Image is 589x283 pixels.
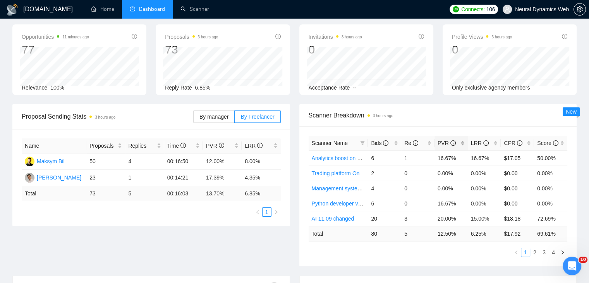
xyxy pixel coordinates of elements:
[206,143,224,149] span: PVR
[37,157,65,166] div: Maksym Bil
[164,154,203,170] td: 00:16:50
[560,250,565,255] span: right
[501,166,534,181] td: $0.00
[203,186,242,201] td: 13.70 %
[368,166,401,181] td: 2
[95,115,115,119] time: 3 hours ago
[263,208,271,216] a: 1
[242,154,280,170] td: 8.00%
[50,85,64,91] span: 100%
[255,210,260,214] span: left
[253,207,262,217] button: left
[501,181,534,196] td: $0.00
[309,42,362,57] div: 0
[368,150,401,166] td: 6
[530,248,539,257] li: 2
[167,143,186,149] span: Time
[512,248,521,257] li: Previous Page
[461,5,484,14] span: Connects:
[534,150,567,166] td: 50.00%
[130,6,135,12] span: dashboard
[164,186,203,201] td: 00:16:03
[549,248,558,257] li: 4
[275,34,281,39] span: info-circle
[452,42,512,57] div: 0
[62,35,89,39] time: 11 minutes ago
[132,34,137,39] span: info-circle
[549,248,558,257] a: 4
[25,158,65,164] a: MBMaksym Bil
[125,138,164,154] th: Replies
[501,226,534,241] td: $ 17.92
[517,140,522,146] span: info-circle
[86,154,125,170] td: 50
[450,140,456,146] span: info-circle
[89,141,116,150] span: Proposals
[468,211,501,226] td: 15.00%
[483,140,489,146] span: info-circle
[401,211,434,226] td: 3
[253,207,262,217] li: Previous Page
[486,5,495,14] span: 106
[514,250,519,255] span: left
[501,150,534,166] td: $17.05
[531,248,539,257] a: 2
[452,32,512,41] span: Profile Views
[125,154,164,170] td: 4
[271,207,281,217] li: Next Page
[468,166,501,181] td: 0.00%
[245,143,263,149] span: LRR
[25,173,34,183] img: MK
[271,207,281,217] button: right
[438,140,456,146] span: PVR
[434,181,468,196] td: 0.00%
[371,140,388,146] span: Bids
[353,85,356,91] span: --
[537,140,558,146] span: Score
[574,6,586,12] a: setting
[180,6,209,12] a: searchScanner
[558,248,567,257] li: Next Page
[512,248,521,257] button: left
[562,34,567,39] span: info-circle
[368,226,401,241] td: 80
[453,6,459,12] img: upwork-logo.png
[312,216,354,222] a: AI 11.09 changed
[491,35,512,39] time: 3 hours ago
[539,248,549,257] li: 3
[22,186,86,201] td: Total
[312,170,360,176] a: Trading platform On
[180,143,186,148] span: info-circle
[203,154,242,170] td: 12.00%
[22,42,89,57] div: 77
[25,174,81,180] a: MK[PERSON_NAME]
[534,196,567,211] td: 0.00%
[22,32,89,41] span: Opportunities
[401,196,434,211] td: 0
[37,173,81,182] div: [PERSON_NAME]
[401,150,434,166] td: 1
[86,186,125,201] td: 73
[558,248,567,257] button: right
[501,211,534,226] td: $18.18
[6,3,19,16] img: logo
[164,170,203,186] td: 00:14:21
[504,140,522,146] span: CPR
[219,143,224,148] span: info-circle
[309,110,568,120] span: Scanner Breakdown
[401,166,434,181] td: 0
[139,6,165,12] span: Dashboard
[309,226,368,241] td: Total
[125,170,164,186] td: 1
[404,140,418,146] span: Re
[262,207,271,217] li: 1
[534,166,567,181] td: 0.00%
[240,114,274,120] span: By Freelancer
[91,6,114,12] a: homeHome
[574,3,586,16] button: setting
[309,32,362,41] span: Invitations
[309,85,350,91] span: Acceptance Rate
[534,181,567,196] td: 0.00%
[25,157,34,166] img: MB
